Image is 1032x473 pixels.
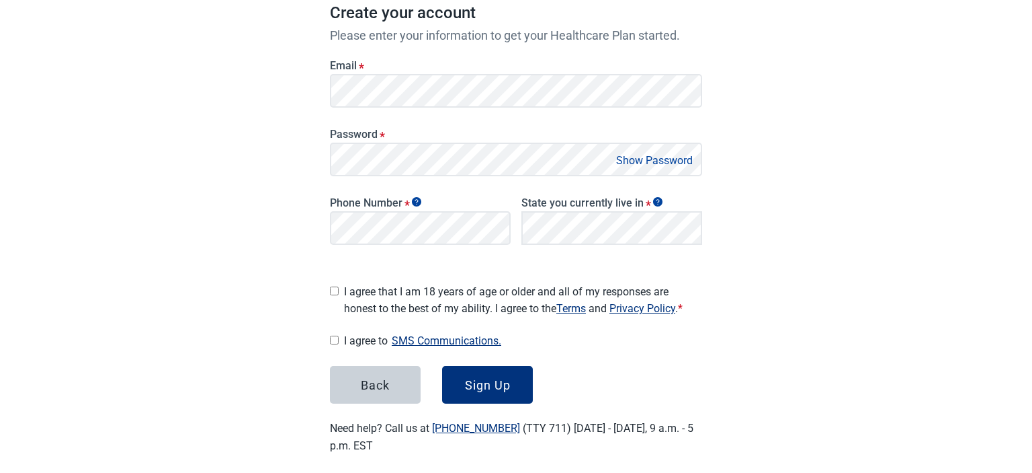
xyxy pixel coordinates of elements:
[412,197,421,207] span: Show tooltip
[556,302,586,315] a: Read our Terms of Service
[612,151,697,170] button: Show Password
[653,197,662,207] span: Show tooltip
[432,422,520,435] a: [PHONE_NUMBER]
[521,196,702,209] label: State you currently live in
[465,378,511,392] div: Sign Up
[330,196,511,209] label: Phone Number
[609,302,675,315] a: Read our Privacy Policy
[442,366,533,404] button: Sign Up
[330,422,693,451] label: Need help? Call us at (TTY 711) [DATE] - [DATE], 9 a.m. - 5 p.m. EST
[330,59,702,72] label: Email
[330,128,702,141] label: Password
[344,283,702,317] span: I agree that I am 18 years of age or older and all of my responses are honest to the best of my a...
[388,332,505,350] button: Show SMS communications details
[330,366,421,404] button: Back
[330,26,702,44] p: Please enter your information to get your Healthcare Plan started.
[361,378,390,392] div: Back
[330,1,702,26] h1: Create your account
[344,332,702,350] span: I agree to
